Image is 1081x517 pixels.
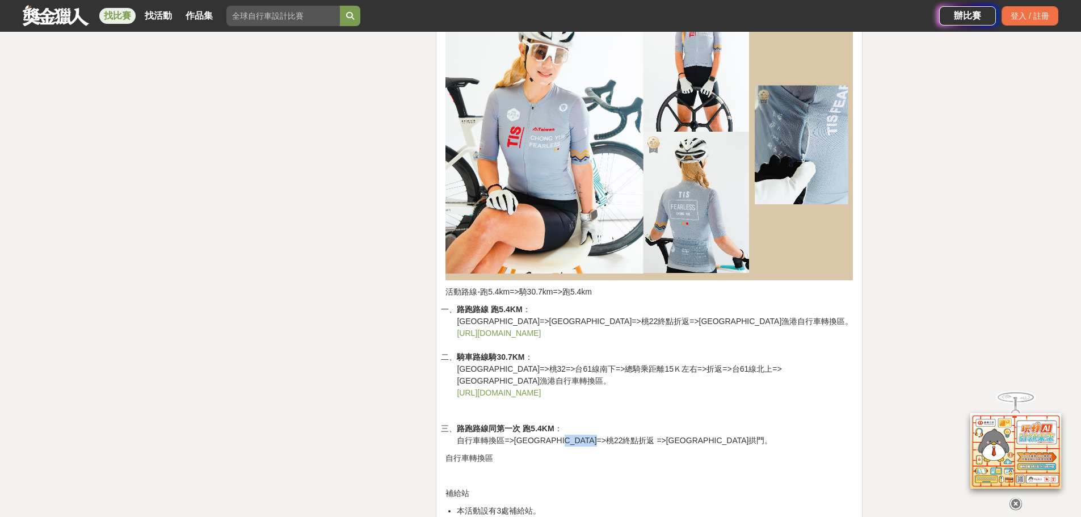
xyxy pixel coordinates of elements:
p: 補給站 [445,487,853,499]
p: 活動路線-跑5.4km=>騎30.7km=>跑5.4km [445,286,853,298]
input: 全球自行車設計比賽 [226,6,340,26]
strong: 騎車路線騎30.7KM [457,352,524,362]
li: ： 自行車轉換區=>[GEOGRAPHIC_DATA]=>桃22終點折返 =>[GEOGRAPHIC_DATA]拱門。 [457,423,853,447]
p: 自行車轉換區 [445,452,853,464]
a: 辦比賽 [939,6,996,26]
div: 登入 / 註冊 [1002,6,1058,26]
strong: 路跑路線 跑5.4KM [457,305,522,314]
a: 找活動 [140,8,176,24]
a: 作品集 [181,8,217,24]
img: d2146d9a-e6f6-4337-9592-8cefde37ba6b.png [970,413,1061,489]
a: 找比賽 [99,8,136,24]
a: [URL][DOMAIN_NAME] [457,329,541,338]
li: ： [GEOGRAPHIC_DATA]=>[GEOGRAPHIC_DATA]=>桃22終點折返=>[GEOGRAPHIC_DATA]漁港自行車轉換區。 [457,304,853,351]
li: ： [GEOGRAPHIC_DATA]=>桃32=>台61線南下=>總騎乘距離15Ｋ左右=>折返=>台61線北上=>[GEOGRAPHIC_DATA]漁港自行車轉換區。 [457,351,853,423]
strong: 路跑路線同第一次 跑5.4KM [457,424,554,433]
a: [URL][DOMAIN_NAME] [457,388,541,397]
